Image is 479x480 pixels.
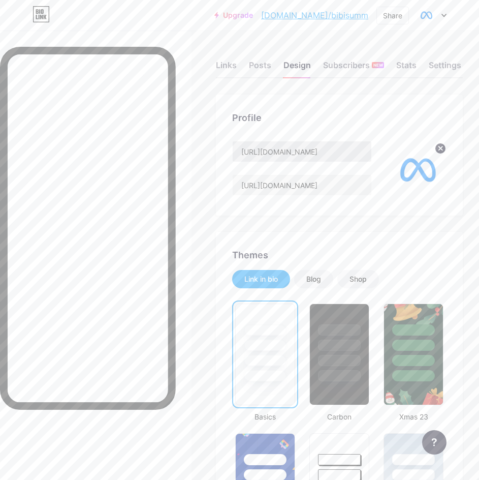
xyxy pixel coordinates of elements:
[383,10,402,21] div: Share
[388,141,446,199] img: Bibi Summer
[306,274,321,284] div: Blog
[323,59,384,77] div: Subscribers
[306,411,372,422] div: Carbon
[396,59,417,77] div: Stats
[232,411,298,422] div: Basics
[233,141,371,162] input: Name
[349,274,367,284] div: Shop
[216,59,237,77] div: Links
[283,59,311,77] div: Design
[373,62,383,68] span: NEW
[244,274,278,284] div: Link in bio
[417,6,436,25] img: Bibi Summer
[429,59,461,77] div: Settings
[232,248,446,262] div: Themes
[261,9,368,21] a: [DOMAIN_NAME]/bibisumm
[249,59,271,77] div: Posts
[232,111,446,125] div: Profile
[380,411,446,422] div: Xmas 23
[233,175,371,195] input: Bio
[214,11,253,19] a: Upgrade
